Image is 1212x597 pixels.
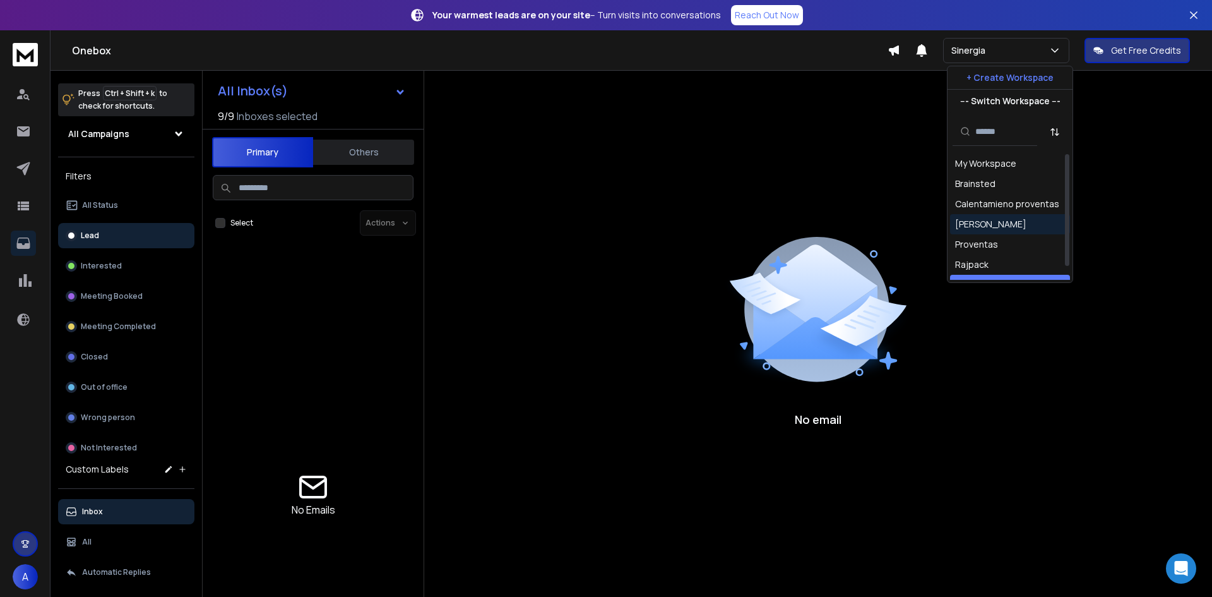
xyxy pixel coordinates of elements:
div: My Workspace [955,157,1016,170]
button: Wrong person [58,405,194,430]
h3: Custom Labels [66,463,129,476]
button: A [13,564,38,589]
button: Interested [58,253,194,279]
button: All Inbox(s) [208,78,416,104]
button: Meeting Booked [58,284,194,309]
h1: Onebox [72,43,888,58]
label: Select [230,218,253,228]
div: Proventas [955,238,998,251]
p: --- Switch Workspace --- [960,95,1060,107]
p: Out of office [81,382,128,392]
div: [PERSON_NAME] [955,218,1026,231]
button: Others [313,138,414,166]
p: + Create Workspace [966,71,1054,84]
p: No email [795,411,841,428]
p: Automatic Replies [82,567,151,577]
button: Lead [58,223,194,248]
button: All Campaigns [58,121,194,147]
p: Inbox [82,507,103,517]
button: Closed [58,344,194,370]
p: Press to check for shortcuts. [78,87,167,112]
span: 9 / 9 [218,109,234,124]
h3: Filters [58,167,194,185]
button: All Status [58,193,194,218]
p: Not Interested [81,443,137,453]
p: Closed [81,352,108,362]
button: Not Interested [58,435,194,461]
div: Rajpack [955,258,989,271]
p: Interested [81,261,122,271]
p: Meeting Completed [81,322,156,332]
p: – Turn visits into conversations [432,9,721,21]
p: Meeting Booked [81,291,143,301]
button: Get Free Credits [1084,38,1190,63]
div: Open Intercom Messenger [1166,553,1196,584]
div: Sinergia [955,279,989,291]
div: Calentamieno proventas [955,198,1059,210]
p: Sinergia [951,44,990,57]
p: Lead [81,231,99,241]
button: Automatic Replies [58,560,194,585]
a: Reach Out Now [731,5,803,25]
p: Reach Out Now [735,9,799,21]
p: Get Free Credits [1111,44,1181,57]
button: Primary [212,137,313,167]
h1: All Inbox(s) [218,85,288,97]
div: Brainsted [955,178,995,190]
h1: All Campaigns [68,128,129,140]
p: All Status [82,200,118,210]
button: + Create Workspace [948,66,1072,89]
button: Inbox [58,499,194,524]
img: logo [13,43,38,66]
button: Out of office [58,375,194,400]
button: Sort by Sort A-Z [1042,119,1067,145]
p: Wrong person [81,413,135,423]
span: Ctrl + Shift + k [103,86,157,100]
h3: Inboxes selected [237,109,318,124]
button: Meeting Completed [58,314,194,339]
p: No Emails [292,502,335,517]
button: All [58,529,194,555]
p: All [82,537,92,547]
strong: Your warmest leads are on your site [432,9,590,21]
